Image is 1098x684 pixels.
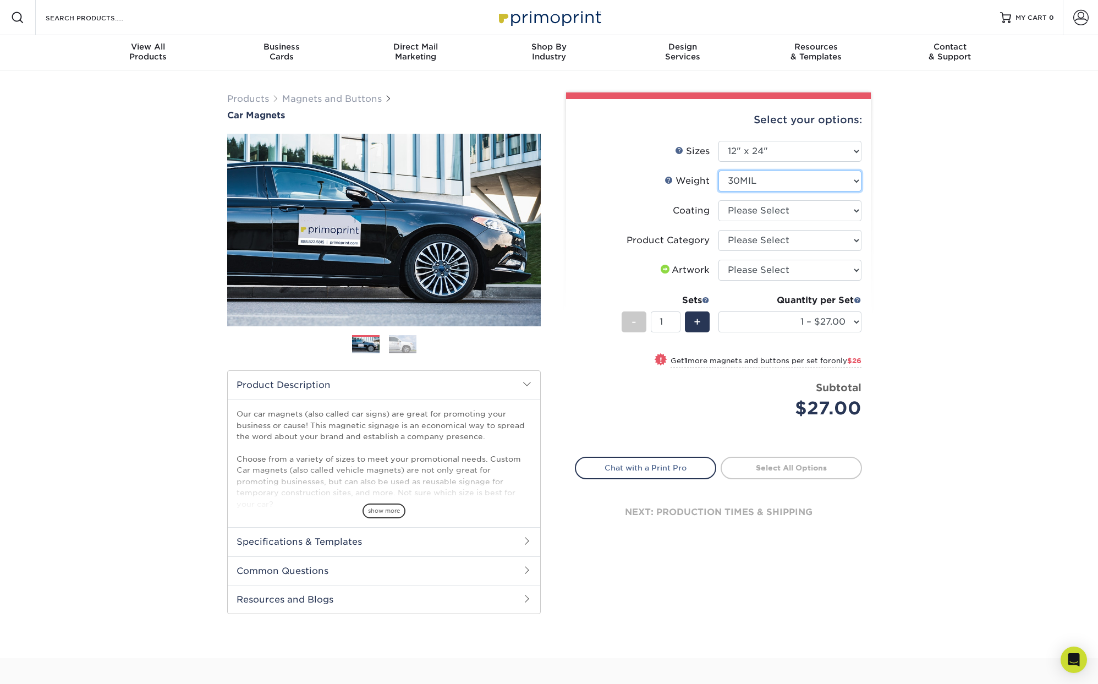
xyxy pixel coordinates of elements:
span: Design [616,42,749,52]
div: Marketing [349,42,482,62]
img: Magnets and Buttons 02 [389,335,416,354]
a: Products [227,94,269,104]
h2: Specifications & Templates [228,527,540,556]
span: Resources [749,42,883,52]
img: Primoprint [494,6,604,29]
a: DesignServices [616,35,749,70]
small: Get more magnets and buttons per set for [671,357,861,368]
div: Artwork [658,264,710,277]
img: Magnets and Buttons 01 [352,336,380,355]
img: Car Magnets 01 [227,122,541,338]
a: Chat with a Print Pro [575,457,716,479]
span: View All [81,42,215,52]
a: BusinessCards [215,35,349,70]
h2: Product Description [228,371,540,399]
span: ! [660,354,662,366]
span: 0 [1049,14,1054,21]
div: Sets [622,294,710,307]
div: Cards [215,42,349,62]
strong: Subtotal [816,381,861,393]
span: Direct Mail [349,42,482,52]
a: Resources& Templates [749,35,883,70]
div: Weight [665,174,710,188]
span: Business [215,42,349,52]
a: Magnets and Buttons [282,94,382,104]
span: MY CART [1015,13,1047,23]
a: Direct MailMarketing [349,35,482,70]
div: Services [616,42,749,62]
span: show more [363,504,405,518]
span: $26 [847,357,861,365]
div: Quantity per Set [718,294,861,307]
span: + [694,314,701,330]
div: next: production times & shipping [575,479,862,545]
div: Industry [482,42,616,62]
div: Select your options: [575,99,862,141]
a: Shop ByIndustry [482,35,616,70]
span: only [831,357,861,365]
a: View AllProducts [81,35,215,70]
div: & Templates [749,42,883,62]
span: Shop By [482,42,616,52]
div: Products [81,42,215,62]
div: Coating [673,204,710,217]
a: Contact& Support [883,35,1017,70]
a: Select All Options [721,457,862,479]
input: SEARCH PRODUCTS..... [45,11,152,24]
div: & Support [883,42,1017,62]
h2: Resources and Blogs [228,585,540,614]
span: - [632,314,636,330]
span: Contact [883,42,1017,52]
span: Car Magnets [227,110,285,121]
div: $27.00 [727,395,861,422]
div: Open Intercom Messenger [1061,647,1087,673]
a: Car Magnets [227,110,541,121]
div: Product Category [627,234,710,247]
div: Sizes [675,145,710,158]
strong: 1 [684,357,688,365]
h2: Common Questions [228,556,540,585]
p: Our car magnets (also called car signs) are great for promoting your business or cause! This magn... [237,408,531,599]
